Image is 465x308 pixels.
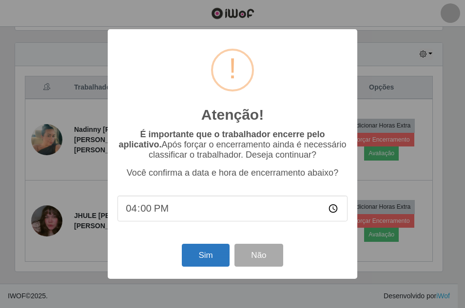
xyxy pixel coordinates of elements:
[201,106,264,124] h2: Atenção!
[118,129,325,149] b: É importante que o trabalhador encerre pelo aplicativo.
[117,129,348,160] p: Após forçar o encerramento ainda é necessário classificar o trabalhador. Deseja continuar?
[182,244,229,267] button: Sim
[117,168,348,178] p: Você confirma a data e hora de encerramento abaixo?
[234,244,283,267] button: Não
